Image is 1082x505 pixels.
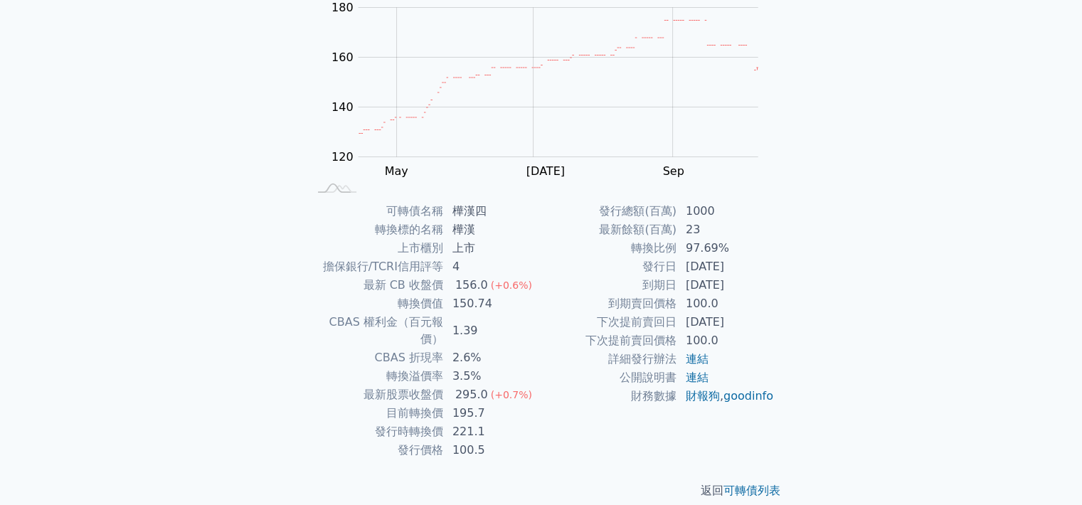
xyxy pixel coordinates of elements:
[723,484,780,497] a: 可轉債列表
[444,404,541,422] td: 195.7
[677,331,775,350] td: 100.0
[452,386,491,403] div: 295.0
[541,220,677,239] td: 最新餘額(百萬)
[491,280,532,291] span: (+0.6%)
[332,100,354,114] tspan: 140
[444,422,541,441] td: 221.1
[385,164,408,178] tspan: May
[677,202,775,220] td: 1000
[332,1,354,14] tspan: 180
[332,150,354,164] tspan: 120
[723,389,773,403] a: goodinfo
[686,352,709,366] a: 連結
[541,387,677,405] td: 財務數據
[452,277,491,294] div: 156.0
[444,367,541,386] td: 3.5%
[308,349,444,367] td: CBAS 折現率
[308,220,444,239] td: 轉換標的名稱
[541,331,677,350] td: 下次提前賣回價格
[677,387,775,405] td: ,
[677,276,775,294] td: [DATE]
[686,371,709,384] a: 連結
[308,276,444,294] td: 最新 CB 收盤價
[491,389,532,400] span: (+0.7%)
[677,239,775,257] td: 97.69%
[308,313,444,349] td: CBAS 權利金（百元報價）
[308,257,444,276] td: 擔保銀行/TCRI信用評等
[359,21,758,134] g: Series
[308,404,444,422] td: 目前轉換價
[444,441,541,459] td: 100.5
[324,1,779,178] g: Chart
[308,441,444,459] td: 發行價格
[541,202,677,220] td: 發行總額(百萬)
[308,367,444,386] td: 轉換溢價率
[308,422,444,441] td: 發行時轉換價
[541,257,677,276] td: 發行日
[308,239,444,257] td: 上市櫃別
[444,313,541,349] td: 1.39
[541,350,677,368] td: 詳細發行辦法
[444,239,541,257] td: 上市
[526,164,565,178] tspan: [DATE]
[662,164,684,178] tspan: Sep
[541,239,677,257] td: 轉換比例
[444,202,541,220] td: 樺漢四
[308,386,444,404] td: 最新股票收盤價
[677,220,775,239] td: 23
[677,257,775,276] td: [DATE]
[308,202,444,220] td: 可轉債名稱
[444,294,541,313] td: 150.74
[444,349,541,367] td: 2.6%
[308,294,444,313] td: 轉換價值
[541,368,677,387] td: 公開說明書
[541,276,677,294] td: 到期日
[332,51,354,64] tspan: 160
[291,482,792,499] p: 返回
[541,313,677,331] td: 下次提前賣回日
[677,294,775,313] td: 100.0
[677,313,775,331] td: [DATE]
[541,294,677,313] td: 到期賣回價格
[686,389,720,403] a: 財報狗
[444,220,541,239] td: 樺漢
[444,257,541,276] td: 4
